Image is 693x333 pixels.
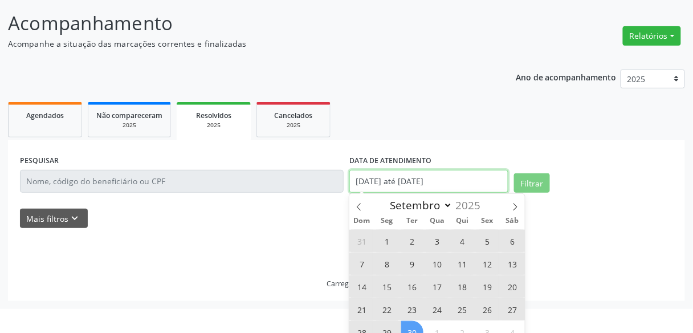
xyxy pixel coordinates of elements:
i: keyboard_arrow_down [69,212,81,225]
p: Acompanhamento [8,9,482,38]
span: Setembro 10, 2025 [426,253,449,275]
span: Setembro 23, 2025 [401,298,423,320]
div: 2025 [96,121,162,129]
span: Setembro 24, 2025 [426,298,449,320]
span: Ter [400,217,425,225]
span: Setembro 20, 2025 [502,275,524,298]
span: Setembro 11, 2025 [451,253,474,275]
span: Setembro 18, 2025 [451,275,474,298]
span: Cancelados [275,111,313,120]
span: Setembro 4, 2025 [451,230,474,252]
span: Setembro 14, 2025 [351,275,373,298]
span: Agosto 31, 2025 [351,230,373,252]
span: Setembro 17, 2025 [426,275,449,298]
span: Setembro 16, 2025 [401,275,423,298]
span: Resolvidos [196,111,231,120]
p: Ano de acompanhamento [516,70,617,84]
span: Setembro 2, 2025 [401,230,423,252]
span: Setembro 12, 2025 [476,253,499,275]
button: Mais filtroskeyboard_arrow_down [20,209,88,229]
span: Setembro 13, 2025 [502,253,524,275]
select: Month [385,197,453,213]
div: 2025 [265,121,322,129]
span: Setembro 15, 2025 [376,275,398,298]
span: Setembro 26, 2025 [476,298,499,320]
span: Dom [349,217,374,225]
span: Qua [425,217,450,225]
label: DATA DE ATENDIMENTO [349,152,431,170]
span: Setembro 22, 2025 [376,298,398,320]
span: Setembro 9, 2025 [401,253,423,275]
span: Agendados [26,111,64,120]
span: Setembro 5, 2025 [476,230,499,252]
span: Setembro 7, 2025 [351,253,373,275]
button: Filtrar [514,173,550,193]
span: Setembro 6, 2025 [502,230,524,252]
span: Não compareceram [96,111,162,120]
span: Setembro 8, 2025 [376,253,398,275]
button: Relatórios [623,26,681,46]
span: Sáb [500,217,525,225]
span: Qui [450,217,475,225]
div: 2025 [185,121,243,129]
span: Seg [374,217,400,225]
span: Setembro 3, 2025 [426,230,449,252]
span: Setembro 21, 2025 [351,298,373,320]
span: Setembro 27, 2025 [502,298,524,320]
span: Setembro 1, 2025 [376,230,398,252]
input: Selecione um intervalo [349,170,508,193]
span: Sex [475,217,500,225]
span: Setembro 19, 2025 [476,275,499,298]
input: Nome, código do beneficiário ou CPF [20,170,344,193]
label: PESQUISAR [20,152,59,170]
span: Setembro 25, 2025 [451,298,474,320]
p: Acompanhe a situação das marcações correntes e finalizadas [8,38,482,50]
div: Carregando [327,279,366,289]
